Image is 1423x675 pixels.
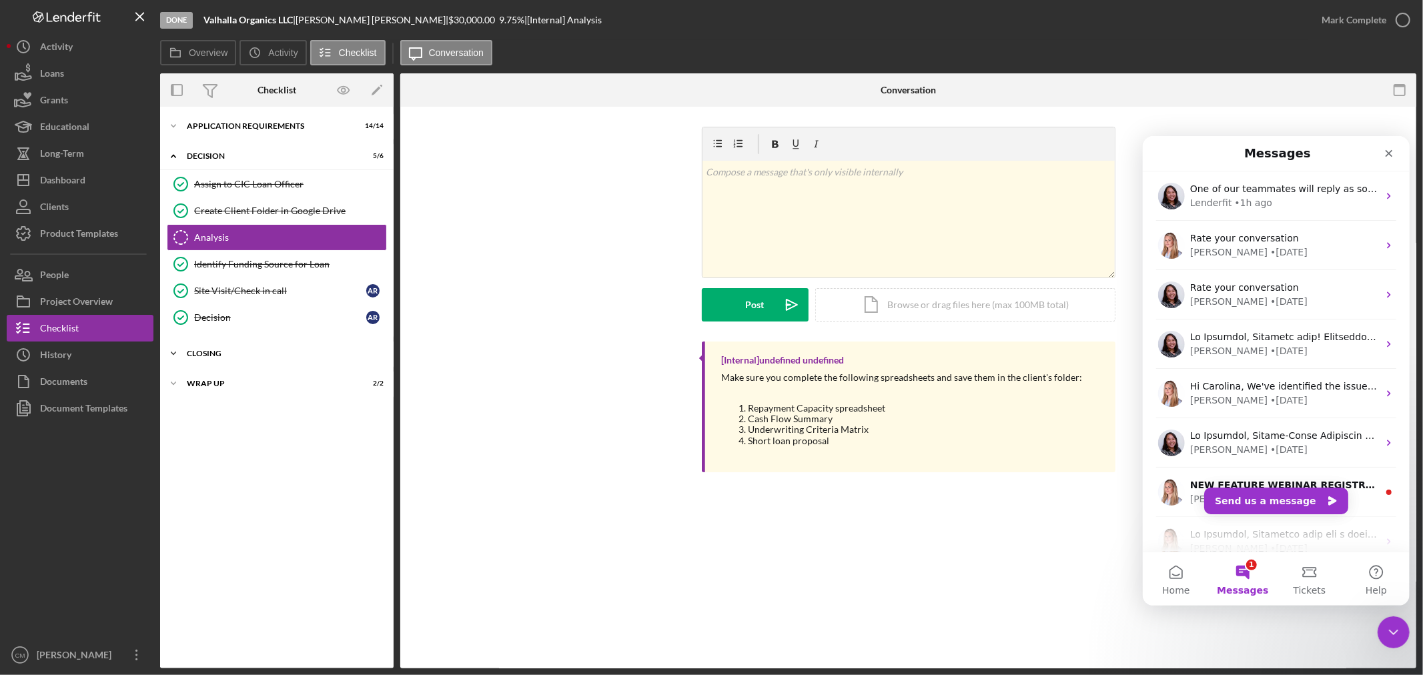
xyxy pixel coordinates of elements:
[40,342,71,372] div: History
[7,167,153,193] button: Dashboard
[40,315,79,345] div: Checklist
[47,257,125,271] div: [PERSON_NAME]
[40,261,69,291] div: People
[194,285,366,296] div: Site Visit/Check in call
[7,315,153,342] button: Checklist
[167,171,387,197] a: Assign to CIC Loan Officer
[296,15,448,25] div: [PERSON_NAME] [PERSON_NAME] |
[360,152,384,160] div: 5 / 6
[194,179,386,189] div: Assign to CIC Loan Officer
[160,40,236,65] button: Overview
[47,109,125,123] div: [PERSON_NAME]
[187,350,377,358] div: CLOSING
[194,232,386,243] div: Analysis
[194,259,386,269] div: Identify Funding Source for Loan
[127,257,165,271] div: • [DATE]
[167,277,387,304] a: Site Visit/Check in callAR
[67,416,133,470] button: Messages
[40,368,87,398] div: Documents
[127,307,165,321] div: • [DATE]
[47,146,156,157] span: Rate your conversation
[15,392,42,419] img: Profile image for Allison
[127,406,165,420] div: • [DATE]
[240,40,306,65] button: Activity
[339,47,377,58] label: Checklist
[47,47,297,58] span: One of our teammates will reply as soon as they can.
[203,14,293,25] b: Valhalla Organics LLC
[47,208,125,222] div: [PERSON_NAME]
[400,40,493,65] button: Conversation
[47,307,125,321] div: [PERSON_NAME]
[167,251,387,277] a: Identify Funding Source for Loan
[746,288,765,321] div: Post
[7,395,153,422] a: Document Templates
[524,15,602,25] div: | [Internal] Analysis
[1143,136,1410,606] iframe: Intercom live chat
[200,416,267,470] button: Help
[194,312,366,323] div: Decision
[74,450,125,459] span: Messages
[7,33,153,60] button: Activity
[40,167,85,197] div: Dashboard
[203,15,296,25] div: |
[194,205,386,216] div: Create Client Folder in Google Drive
[127,109,165,123] div: • [DATE]
[749,403,1083,414] li: Repayment Capacity spreadsheet
[47,60,89,74] div: Lenderfit
[268,47,298,58] label: Activity
[310,40,386,65] button: Checklist
[366,311,380,324] div: A R
[7,60,153,87] button: Loans
[258,85,296,95] div: Checklist
[187,152,350,160] div: Decision
[749,424,1083,435] li: Underwriting Criteria Matrix
[133,416,200,470] button: Tickets
[15,195,42,221] img: Profile image for Christina
[160,12,193,29] div: Done
[7,193,153,220] a: Clients
[7,113,153,140] a: Educational
[15,96,42,123] img: Profile image for Allison
[187,122,350,130] div: APPLICATION REQUIREMENTS
[127,159,165,173] div: • [DATE]
[7,261,153,288] button: People
[722,355,845,366] div: [Internal] undefined undefined
[429,47,484,58] label: Conversation
[19,450,47,459] span: Home
[722,372,1083,383] div: Make sure you complete the following spreadsheets and save them in the client's folder:
[151,450,183,459] span: Tickets
[47,97,156,107] span: Rate your conversation
[47,356,125,370] div: [PERSON_NAME]
[40,33,73,63] div: Activity
[7,288,153,315] button: Project Overview
[127,208,165,222] div: • [DATE]
[187,380,350,388] div: WRAP UP
[7,368,153,395] a: Documents
[881,85,936,95] div: Conversation
[7,342,153,368] button: History
[1308,7,1416,33] button: Mark Complete
[7,87,153,113] button: Grants
[167,197,387,224] a: Create Client Folder in Google Drive
[749,414,1083,424] li: Cash Flow Summary
[1378,616,1410,648] iframe: Intercom live chat
[7,642,153,668] button: CM[PERSON_NAME]
[61,352,205,378] button: Send us a message
[7,140,153,167] button: Long-Term
[499,15,524,25] div: 9.75 %
[7,220,153,247] button: Product Templates
[167,304,387,331] a: DecisionAR
[366,284,380,297] div: A R
[47,406,125,420] div: [PERSON_NAME]
[40,395,127,425] div: Document Templates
